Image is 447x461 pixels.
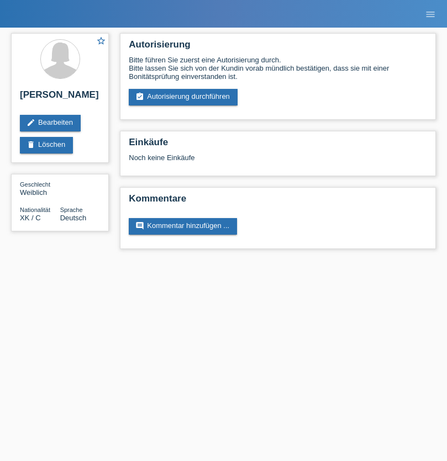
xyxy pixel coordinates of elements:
[60,206,83,213] span: Sprache
[129,39,427,56] h2: Autorisierung
[20,214,41,222] span: Kosovo / C / 02.06.2021
[135,221,144,230] i: comment
[27,118,35,127] i: edit
[129,56,427,81] div: Bitte führen Sie zuerst eine Autorisierung durch. Bitte lassen Sie sich von der Kundin vorab münd...
[20,206,50,213] span: Nationalität
[20,115,81,131] a: editBearbeiten
[129,89,238,105] a: assignment_turned_inAutorisierung durchführen
[27,140,35,149] i: delete
[96,36,106,47] a: star_border
[60,214,87,222] span: Deutsch
[20,180,60,197] div: Weiblich
[129,193,427,210] h2: Kommentare
[20,137,73,153] a: deleteLöschen
[96,36,106,46] i: star_border
[129,153,427,170] div: Noch keine Einkäufe
[20,181,50,188] span: Geschlecht
[419,10,441,17] a: menu
[425,9,436,20] i: menu
[129,137,427,153] h2: Einkäufe
[135,92,144,101] i: assignment_turned_in
[20,89,100,106] h2: [PERSON_NAME]
[129,218,237,235] a: commentKommentar hinzufügen ...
